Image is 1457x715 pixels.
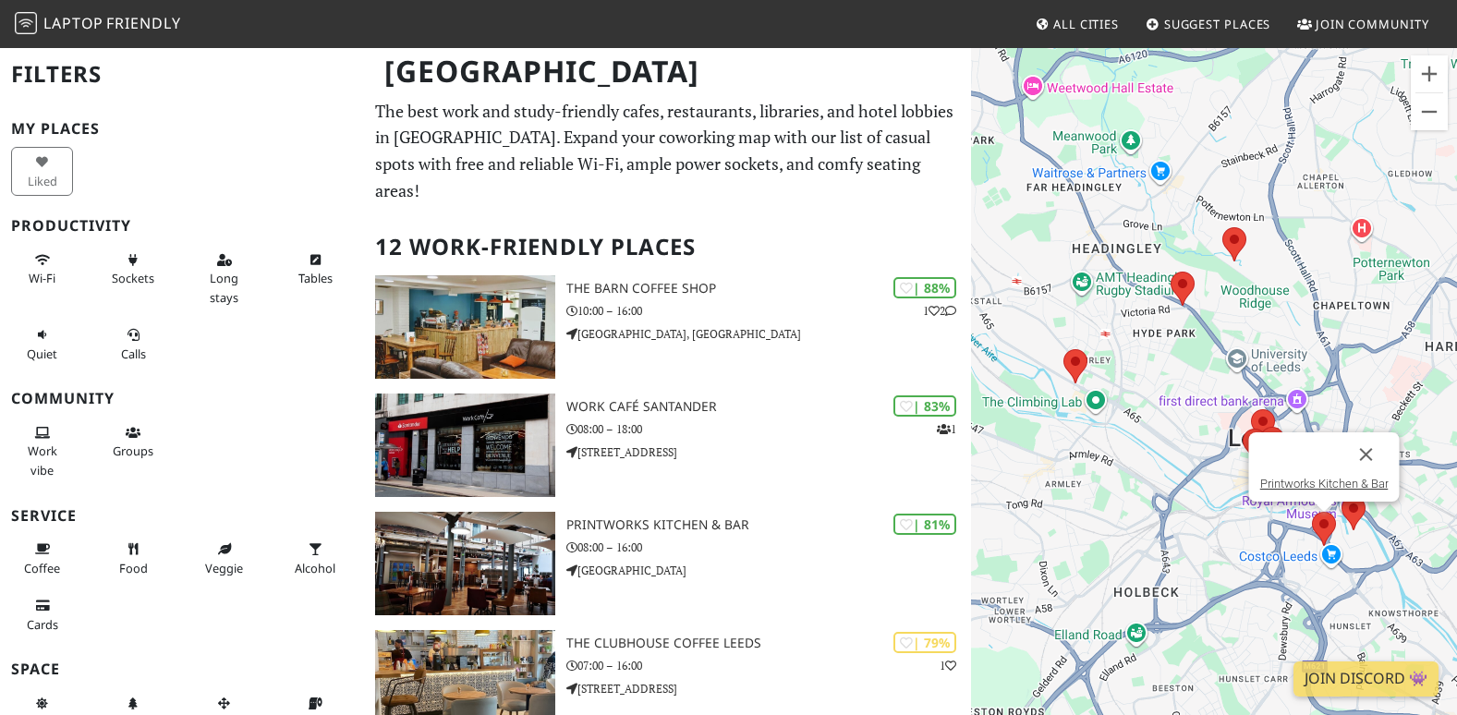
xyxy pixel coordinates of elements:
[1293,661,1439,697] a: Join Discord 👾
[43,13,103,33] span: Laptop
[937,420,956,438] p: 1
[103,418,164,467] button: Groups
[566,636,971,651] h3: The Clubhouse Coffee Leeds
[1411,55,1448,92] button: Zoom in
[364,275,971,379] a: The Barn Coffee Shop | 88% 12 The Barn Coffee Shop 10:00 – 16:00 [GEOGRAPHIC_DATA], [GEOGRAPHIC_D...
[11,46,353,103] h2: Filters
[113,442,153,459] span: Group tables
[566,443,971,461] p: [STREET_ADDRESS]
[298,270,333,286] span: Work-friendly tables
[566,399,971,415] h3: Work Café Santander
[27,345,57,362] span: Quiet
[11,217,353,235] h3: Productivity
[375,275,555,379] img: The Barn Coffee Shop
[364,512,971,615] a: Printworks Kitchen & Bar | 81% Printworks Kitchen & Bar 08:00 – 16:00 [GEOGRAPHIC_DATA]
[103,245,164,294] button: Sockets
[29,270,55,286] span: Stable Wi-Fi
[364,394,971,497] a: Work Café Santander | 83% 1 Work Café Santander 08:00 – 18:00 [STREET_ADDRESS]
[121,345,146,362] span: Video/audio calls
[103,320,164,369] button: Calls
[193,245,255,312] button: Long stays
[11,390,353,407] h3: Community
[285,534,346,583] button: Alcohol
[119,560,148,576] span: Food
[566,539,971,556] p: 08:00 – 16:00
[566,281,971,297] h3: The Barn Coffee Shop
[370,46,967,97] h1: [GEOGRAPHIC_DATA]
[1138,7,1279,41] a: Suggest Places
[375,512,555,615] img: Printworks Kitchen & Bar
[893,632,956,653] div: | 79%
[566,680,971,697] p: [STREET_ADDRESS]
[11,660,353,678] h3: Space
[1027,7,1126,41] a: All Cities
[375,394,555,497] img: Work Café Santander
[27,616,58,633] span: Credit cards
[1316,16,1429,32] span: Join Community
[893,395,956,417] div: | 83%
[193,534,255,583] button: Veggie
[11,534,73,583] button: Coffee
[11,590,73,639] button: Cards
[28,442,57,478] span: People working
[24,560,60,576] span: Coffee
[11,320,73,369] button: Quiet
[15,8,181,41] a: LaptopFriendly LaptopFriendly
[375,219,960,275] h2: 12 Work-Friendly Places
[11,245,73,294] button: Wi-Fi
[566,517,971,533] h3: Printworks Kitchen & Bar
[1260,477,1389,491] a: Printworks Kitchen & Bar
[566,657,971,674] p: 07:00 – 16:00
[295,560,335,576] span: Alcohol
[106,13,180,33] span: Friendly
[15,12,37,34] img: LaptopFriendly
[1411,93,1448,130] button: Zoom out
[11,507,353,525] h3: Service
[566,562,971,579] p: [GEOGRAPHIC_DATA]
[940,657,956,674] p: 1
[11,418,73,485] button: Work vibe
[210,270,238,305] span: Long stays
[566,420,971,438] p: 08:00 – 18:00
[923,302,956,320] p: 1 2
[103,534,164,583] button: Food
[375,98,960,204] p: The best work and study-friendly cafes, restaurants, libraries, and hotel lobbies in [GEOGRAPHIC_...
[566,325,971,343] p: [GEOGRAPHIC_DATA], [GEOGRAPHIC_DATA]
[112,270,154,286] span: Power sockets
[285,245,346,294] button: Tables
[1344,432,1389,477] button: Close
[1164,16,1271,32] span: Suggest Places
[1290,7,1437,41] a: Join Community
[893,514,956,535] div: | 81%
[893,277,956,298] div: | 88%
[566,302,971,320] p: 10:00 – 16:00
[205,560,243,576] span: Veggie
[11,120,353,138] h3: My Places
[1053,16,1119,32] span: All Cities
